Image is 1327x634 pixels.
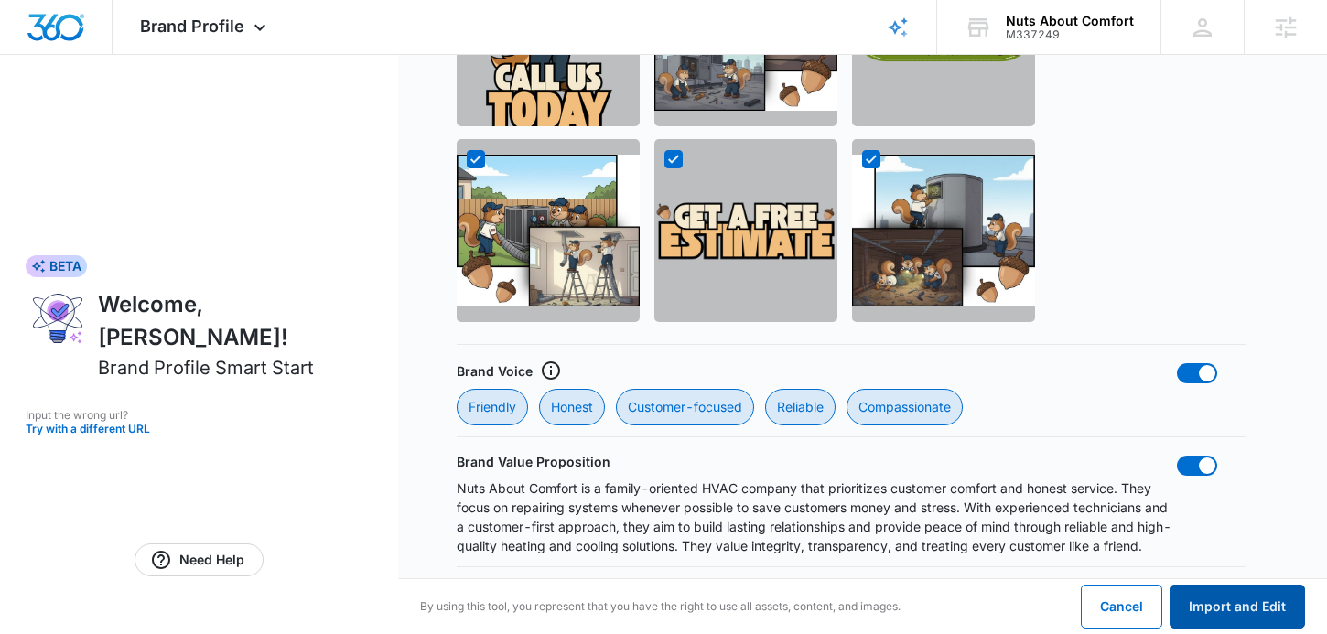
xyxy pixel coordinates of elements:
[539,389,605,425] div: Honest
[98,288,372,354] h1: Welcome, [PERSON_NAME]!
[457,389,528,425] div: Friendly
[420,598,901,615] p: By using this tool, you represent that you have the right to use all assets, content, and images.
[765,389,836,425] div: Reliable
[852,155,1035,307] img: https://static.mywebsites360.com/acb9ae3efaa043a9b4b637d75a712a4a/i/a4db56c1e4c748718706ec3d6e788...
[1006,28,1134,41] div: account id
[457,452,610,471] p: Brand Value Proposition
[26,255,87,277] div: BETA
[26,424,372,435] button: Try with a different URL
[1081,585,1162,629] button: Cancel
[1006,14,1134,28] div: account name
[457,361,533,381] p: Brand Voice
[140,16,244,36] span: Brand Profile
[654,200,837,262] img: https://static.mywebsites360.com/acb9ae3efaa043a9b4b637d75a712a4a/i/da8d0b40621b4c65bc2e32755ed26...
[1170,585,1305,629] button: Import and Edit
[98,354,314,381] h2: Brand Profile Smart Start
[26,288,91,349] img: ai-brand-profile
[135,543,264,576] a: Need Help
[457,478,1177,555] p: Nuts About Comfort is a family-oriented HVAC company that prioritizes customer comfort and honest...
[26,407,372,424] p: Input the wrong url?
[847,389,963,425] div: Compassionate
[457,155,640,307] img: https://static.mywebsites360.com/acb9ae3efaa043a9b4b637d75a712a4a/i/fd884a4a94e840e0a04cfeeb38d95...
[616,389,754,425] div: Customer-focused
